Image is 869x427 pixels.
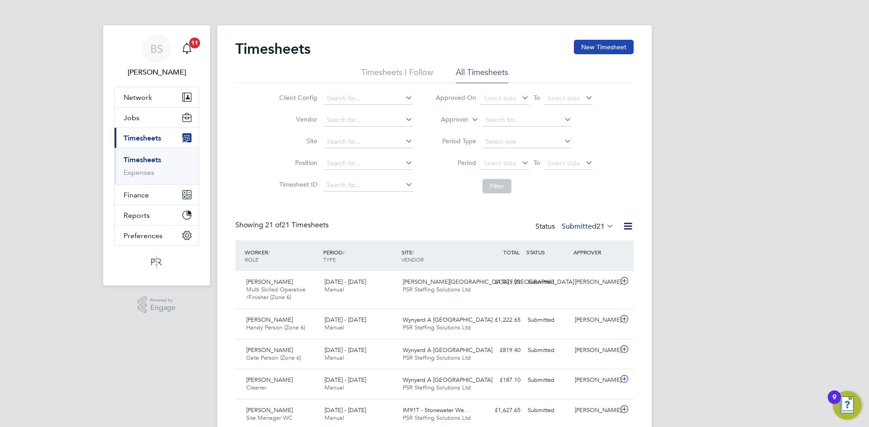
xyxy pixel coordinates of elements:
label: Timesheet ID [277,180,317,188]
div: Submitted [524,343,571,358]
span: [PERSON_NAME] [246,406,293,414]
a: 11 [178,34,196,63]
button: Preferences [115,225,199,245]
div: £187.10 [477,373,524,388]
span: ROLE [245,256,258,263]
input: Select one [482,136,572,148]
label: Period [435,159,476,167]
div: [PERSON_NAME] [571,343,618,358]
span: Engage [150,304,176,312]
span: / [412,249,414,256]
span: Wynyard A [GEOGRAPHIC_DATA] [403,376,492,384]
a: Expenses [124,168,154,177]
span: [PERSON_NAME] [246,278,293,286]
span: Manual [325,286,344,293]
span: [DATE] - [DATE] [325,346,366,354]
span: Manual [325,324,344,331]
span: Multi Skilled Operative /Finisher (Zone 6) [246,286,306,301]
span: 21 Timesheets [265,221,329,230]
span: VENDOR [401,256,424,263]
span: To [531,157,543,169]
div: Timesheets [115,148,199,184]
span: 11 [189,38,200,48]
span: Manual [325,414,344,422]
div: [PERSON_NAME] [571,403,618,418]
div: £1,627.65 [477,403,524,418]
div: £819.40 [477,343,524,358]
button: Timesheets [115,128,199,148]
span: TOTAL [503,249,520,256]
span: Manual [325,354,344,361]
span: PSR Staffing Solutions Ltd [403,414,471,422]
a: Go to home page [114,255,199,269]
span: To [531,92,543,103]
span: Preferences [124,231,162,240]
div: STATUS [524,244,571,260]
span: [DATE] - [DATE] [325,406,366,414]
div: Submitted [524,373,571,388]
h2: Timesheets [235,40,310,58]
div: Showing [235,221,330,230]
span: PSR Staffing Solutions Ltd [403,384,471,391]
div: [PERSON_NAME] [571,313,618,328]
button: Filter [482,179,511,193]
input: Search for... [482,114,572,127]
label: Period Type [435,137,476,145]
div: 9 [832,397,836,409]
button: New Timesheet [574,40,634,54]
span: Reports [124,211,150,220]
span: Network [124,93,152,102]
span: Manual [325,384,344,391]
input: Search for... [324,179,413,192]
span: [DATE] - [DATE] [325,376,366,384]
label: Submitted [562,222,614,231]
label: Site [277,137,317,145]
span: Timesheets [124,134,161,142]
span: PSR Staffing Solutions Ltd [403,286,471,293]
div: Submitted [524,313,571,328]
span: [DATE] - [DATE] [325,278,366,286]
div: Submitted [524,275,571,290]
input: Search for... [324,136,413,148]
div: SITE [399,244,477,267]
span: / [343,249,344,256]
label: Vendor [277,115,317,123]
button: Open Resource Center, 9 new notifications [833,391,862,420]
input: Search for... [324,157,413,170]
span: IM91T - Stonewater We… [403,406,470,414]
span: / [268,249,270,256]
span: Beth Seddon [114,67,199,78]
span: Select date [484,159,516,167]
span: Finance [124,191,149,199]
span: BS [150,43,163,55]
span: TYPE [323,256,336,263]
span: [PERSON_NAME] [246,376,293,384]
button: Jobs [115,108,199,127]
div: £1,222.65 [477,313,524,328]
button: Reports [115,205,199,225]
span: [PERSON_NAME] [246,346,293,354]
li: Timesheets I Follow [361,67,433,83]
span: 21 of [265,221,282,230]
span: Select date [484,94,516,102]
span: Select date [548,94,580,102]
span: Site Manager WC [246,414,292,422]
span: Gate Person (Zone 6) [246,354,301,361]
button: Network [115,87,199,107]
label: Position [277,159,317,167]
span: Select date [548,159,580,167]
li: All Timesheets [456,67,508,83]
label: Client Config [277,94,317,102]
div: Status [535,221,616,233]
div: [PERSON_NAME] [571,373,618,388]
span: [PERSON_NAME][GEOGRAPHIC_DATA] / [GEOGRAPHIC_DATA] [403,278,574,286]
input: Search for... [324,92,413,105]
div: WORKER [243,244,321,267]
button: Finance [115,185,199,205]
nav: Main navigation [103,25,210,286]
div: £1,035.09 [477,275,524,290]
div: APPROVER [571,244,618,260]
div: PERIOD [321,244,399,267]
span: PSR Staffing Solutions Ltd [403,354,471,361]
span: [DATE] - [DATE] [325,316,366,324]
